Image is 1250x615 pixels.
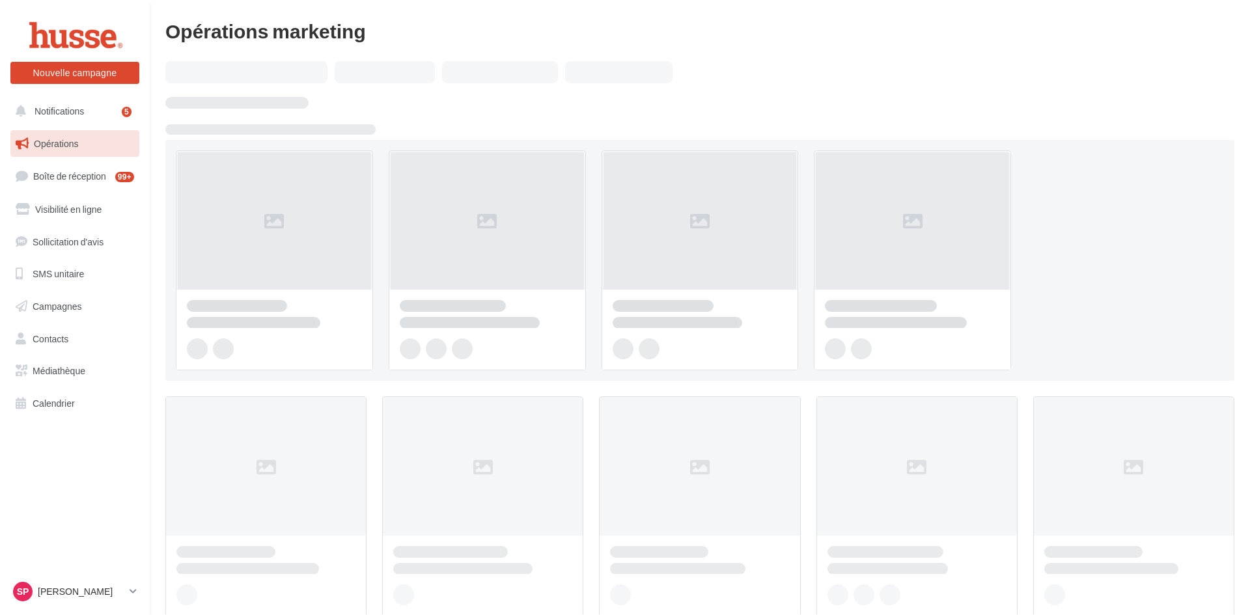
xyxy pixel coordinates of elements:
[35,105,84,116] span: Notifications
[8,325,142,353] a: Contacts
[8,98,137,125] button: Notifications 5
[33,333,68,344] span: Contacts
[8,196,142,223] a: Visibilité en ligne
[8,390,142,417] a: Calendrier
[8,162,142,190] a: Boîte de réception99+
[8,357,142,385] a: Médiathèque
[33,171,106,182] span: Boîte de réception
[33,365,85,376] span: Médiathèque
[8,228,142,256] a: Sollicitation d'avis
[33,236,104,247] span: Sollicitation d'avis
[122,107,132,117] div: 5
[10,579,139,604] a: Sp [PERSON_NAME]
[10,62,139,84] button: Nouvelle campagne
[33,301,82,312] span: Campagnes
[34,138,78,149] span: Opérations
[8,293,142,320] a: Campagnes
[38,585,124,598] p: [PERSON_NAME]
[8,130,142,157] a: Opérations
[115,172,134,182] div: 99+
[8,260,142,288] a: SMS unitaire
[35,204,102,215] span: Visibilité en ligne
[33,268,84,279] span: SMS unitaire
[17,585,29,598] span: Sp
[33,398,75,409] span: Calendrier
[165,21,1234,40] div: Opérations marketing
